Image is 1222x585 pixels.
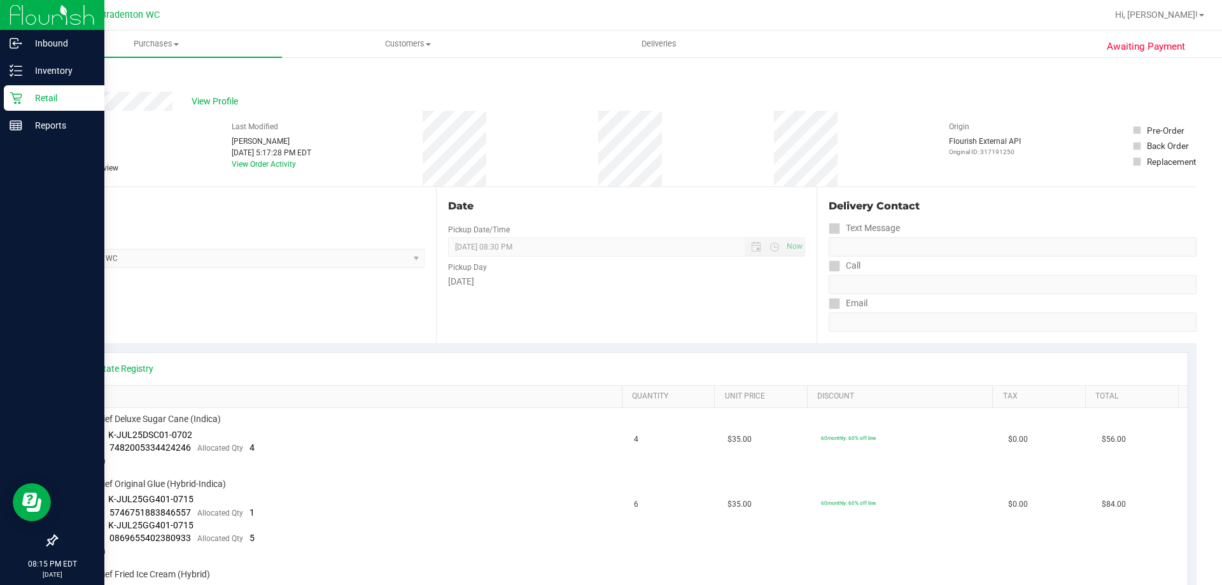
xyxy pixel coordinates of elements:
[73,478,226,490] span: FT 1g Kief Original Glue (Hybrid-Indica)
[109,507,191,518] span: 5746751883846557
[829,257,860,275] label: Call
[31,38,282,50] span: Purchases
[109,533,191,543] span: 0869655402380933
[10,37,22,50] inline-svg: Inbound
[232,121,278,132] label: Last Modified
[101,10,160,20] span: Bradenton WC
[949,147,1021,157] p: Original ID: 317191250
[283,38,533,50] span: Customers
[75,391,617,402] a: SKU
[77,362,153,375] a: View State Registry
[1102,498,1126,511] span: $84.00
[22,36,99,51] p: Inbound
[949,136,1021,157] div: Flourish External API
[108,430,192,440] span: K-JUL25DSC01-0702
[10,119,22,132] inline-svg: Reports
[1008,433,1028,446] span: $0.00
[829,275,1197,294] input: Format: (999) 999-9999
[73,568,210,581] span: FT 1g Kief Fried Ice Cream (Hybrid)
[282,31,533,57] a: Customers
[22,90,99,106] p: Retail
[10,92,22,104] inline-svg: Retail
[1147,139,1189,152] div: Back Order
[725,391,803,402] a: Unit Price
[249,533,255,543] span: 5
[56,199,425,214] div: Location
[632,391,710,402] a: Quantity
[249,507,255,518] span: 1
[448,262,487,273] label: Pickup Day
[533,31,785,57] a: Deliveries
[1147,124,1184,137] div: Pre-Order
[232,136,311,147] div: [PERSON_NAME]
[829,199,1197,214] div: Delivery Contact
[448,224,510,236] label: Pickup Date/Time
[448,199,804,214] div: Date
[249,442,255,453] span: 4
[1115,10,1198,20] span: Hi, [PERSON_NAME]!
[1147,155,1196,168] div: Replacement
[727,498,752,511] span: $35.00
[634,498,638,511] span: 6
[232,160,296,169] a: View Order Activity
[1102,433,1126,446] span: $56.00
[1008,498,1028,511] span: $0.00
[109,442,191,453] span: 7482005334424246
[821,500,876,506] span: 60monthly: 60% off line
[829,294,867,313] label: Email
[727,433,752,446] span: $35.00
[1107,39,1185,54] span: Awaiting Payment
[197,444,243,453] span: Allocated Qty
[31,31,282,57] a: Purchases
[1003,391,1081,402] a: Tax
[634,433,638,446] span: 4
[192,95,242,108] span: View Profile
[22,118,99,133] p: Reports
[624,38,694,50] span: Deliveries
[13,483,51,521] iframe: Resource center
[6,558,99,570] p: 08:15 PM EDT
[197,534,243,543] span: Allocated Qty
[197,509,243,518] span: Allocated Qty
[949,121,969,132] label: Origin
[821,435,876,441] span: 60monthly: 60% off line
[6,570,99,579] p: [DATE]
[817,391,988,402] a: Discount
[1095,391,1173,402] a: Total
[22,63,99,78] p: Inventory
[108,520,193,530] span: K-JUL25GG401-0715
[448,275,804,288] div: [DATE]
[10,64,22,77] inline-svg: Inventory
[829,219,900,237] label: Text Message
[829,237,1197,257] input: Format: (999) 999-9999
[108,494,193,504] span: K-JUL25GG401-0715
[73,413,221,425] span: FT 1g Kief Deluxe Sugar Cane (Indica)
[232,147,311,159] div: [DATE] 5:17:28 PM EDT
